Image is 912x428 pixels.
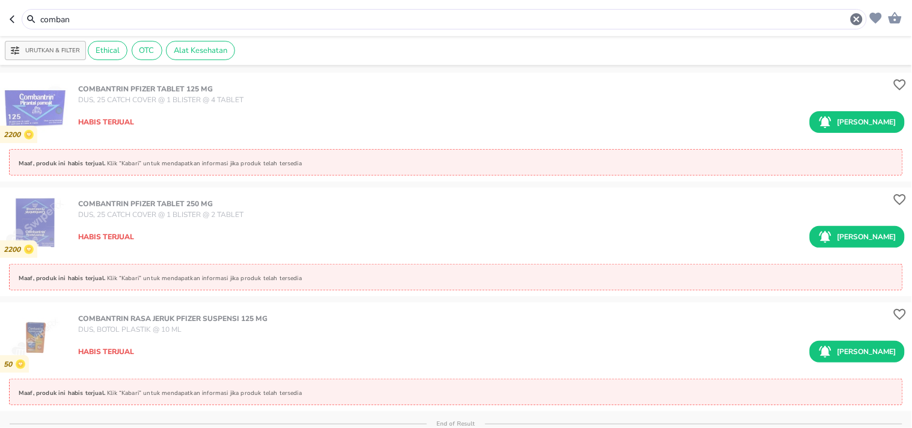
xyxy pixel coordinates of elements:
[88,41,127,60] div: Ethical
[837,117,896,127] p: [PERSON_NAME]
[78,231,134,242] p: Habis terjual
[78,117,134,127] p: Habis terjual
[78,94,243,105] p: DUS, 25 CATCH COVER @ 1 BLISTER @ 4 TABLET
[19,159,107,168] p: Maaf, produk ini habis terjual.
[78,84,243,94] p: COMBANTRIN Pfizer TABLET 125 MG
[39,13,849,26] input: Cari 4000+ produk di sini
[166,41,235,60] div: Alat Kesehatan
[837,346,896,357] p: [PERSON_NAME]
[5,41,86,60] button: Urutkan & Filter
[427,420,485,428] p: End of Result
[107,389,302,397] p: Klik “Kabari” untuk mendapatkan informasi jika produk telah tersedia
[88,45,127,56] span: Ethical
[19,389,107,397] p: Maaf, produk ini habis terjual.
[132,41,162,60] div: OTC
[107,274,302,283] p: Klik “Kabari” untuk mendapatkan informasi jika produk telah tersedia
[78,209,243,220] p: DUS, 25 CATCH COVER @ 1 BLISTER @ 2 TABLET
[4,245,24,254] p: 2200
[837,231,896,242] p: [PERSON_NAME]
[78,313,268,324] p: COMBANTRIN RASA JERUK Pfizer SUSPENSI 125 mg
[78,198,243,209] p: COMBANTRIN Pfizer TABLET 250 MG
[167,45,234,56] span: Alat Kesehatan
[107,159,302,168] p: Klik “Kabari” untuk mendapatkan informasi jika produk telah tersedia
[4,360,16,369] p: 50
[78,324,268,335] p: DUS, BOTOL PLASTIK @ 10 ML
[810,226,905,248] button: [PERSON_NAME]
[810,111,905,133] button: [PERSON_NAME]
[4,130,24,139] p: 2200
[810,341,905,362] button: [PERSON_NAME]
[19,274,107,283] p: Maaf, produk ini habis terjual.
[78,346,134,357] p: Habis terjual
[25,46,80,55] p: Urutkan & Filter
[132,45,162,56] span: OTC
